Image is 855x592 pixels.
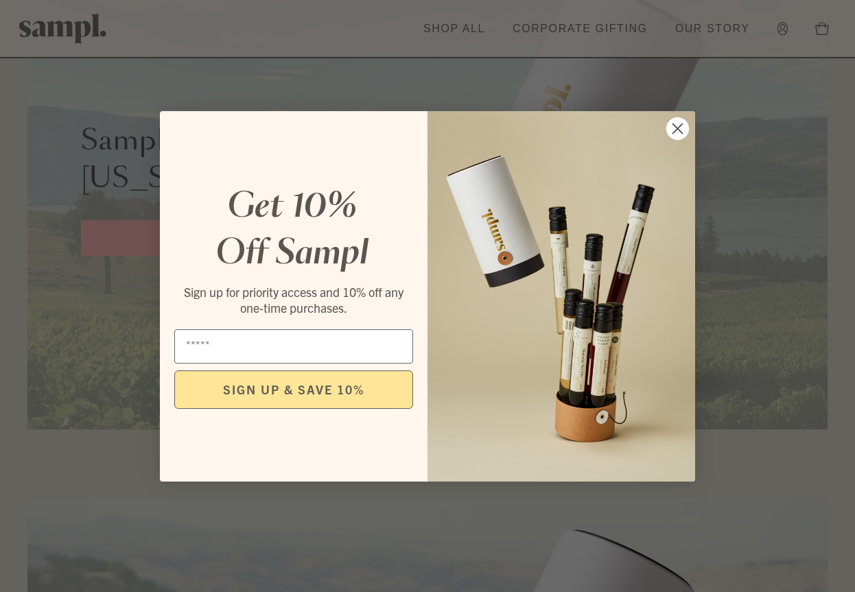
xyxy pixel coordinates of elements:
[174,370,413,409] button: SIGN UP & SAVE 10%
[174,329,413,364] input: Email
[666,117,690,141] button: Close dialog
[184,284,403,316] span: Sign up for priority access and 10% off any one-time purchases.
[215,191,368,270] em: Get 10% Off Sampl
[427,111,695,482] img: 96933287-25a1-481a-a6d8-4dd623390dc6.png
